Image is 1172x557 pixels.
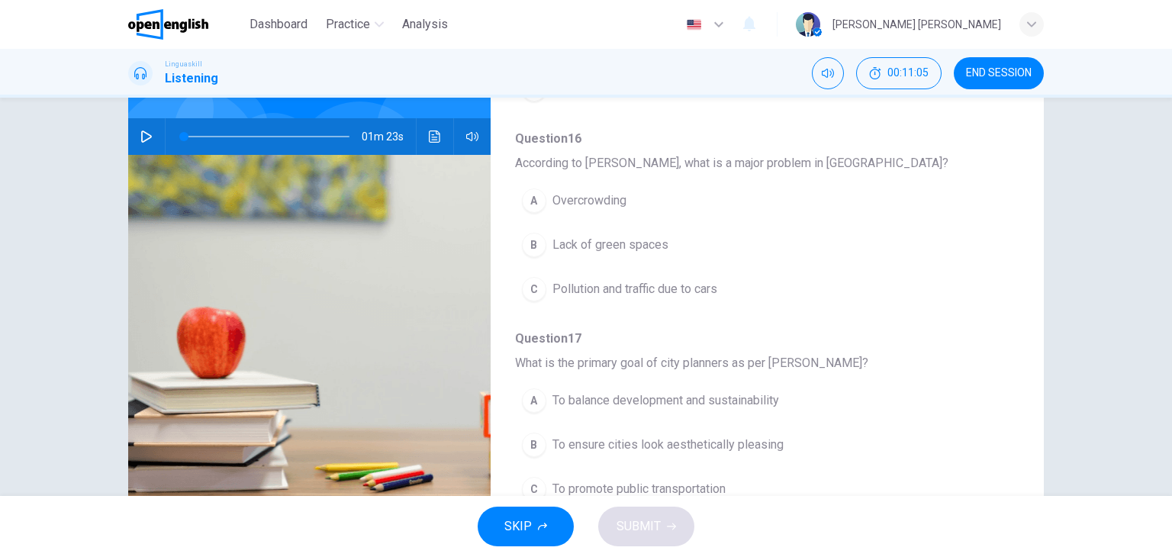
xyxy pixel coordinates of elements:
img: en [684,19,704,31]
span: 00:11:05 [887,67,929,79]
span: Lack of green spaces [552,236,668,254]
button: Analysis [396,11,454,38]
span: Pollution and traffic due to cars [552,280,717,298]
span: According to [PERSON_NAME], what is a major problem in [GEOGRAPHIC_DATA]? [515,154,995,172]
img: Profile picture [796,12,820,37]
div: B [522,233,546,257]
span: Dashboard [250,15,307,34]
span: Linguaskill [165,59,202,69]
span: Practice [326,15,370,34]
button: Dashboard [243,11,314,38]
span: 01m 23s [362,118,416,155]
button: END SESSION [954,57,1044,89]
span: To balance development and sustainability [552,391,779,410]
div: Hide [856,57,942,89]
div: [PERSON_NAME] [PERSON_NAME] [832,15,1001,34]
span: SKIP [504,516,532,537]
span: To ensure cities look aesthetically pleasing [552,436,784,454]
span: Overcrowding [552,192,626,210]
button: CTo promote public transportation [515,470,940,508]
div: B [522,433,546,457]
button: Click to see the audio transcription [423,118,447,155]
button: BLack of green spaces [515,226,940,264]
span: To promote public transportation [552,480,726,498]
span: Question 16 [515,130,995,148]
img: Listen to Maria, a city planner, discussing urban development. [128,155,491,526]
a: OpenEnglish logo [128,9,243,40]
span: Question 17 [515,330,995,348]
button: ATo balance development and sustainability [515,382,940,420]
button: Practice [320,11,390,38]
img: OpenEnglish logo [128,9,208,40]
button: SKIP [478,507,574,546]
h1: Listening [165,69,218,88]
button: 00:11:05 [856,57,942,89]
div: A [522,388,546,413]
span: Analysis [402,15,448,34]
div: C [522,477,546,501]
button: AOvercrowding [515,182,940,220]
div: Mute [812,57,844,89]
div: A [522,188,546,213]
span: What is the primary goal of city planners as per [PERSON_NAME]? [515,354,995,372]
div: C [522,277,546,301]
span: END SESSION [966,67,1032,79]
button: CPollution and traffic due to cars [515,270,940,308]
button: BTo ensure cities look aesthetically pleasing [515,426,940,464]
